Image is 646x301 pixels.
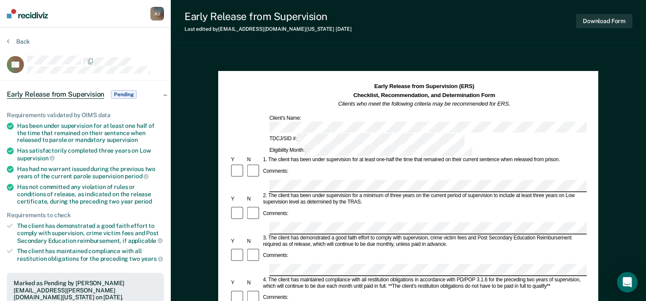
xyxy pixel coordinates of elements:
div: Requirements to check [7,212,164,219]
span: period [125,173,149,180]
div: Has not committed any violation of rules or conditions of release, as indicated on the release ce... [17,183,164,205]
strong: Early Release from Supervision (ERS) [374,83,474,90]
div: Y [230,238,246,245]
div: Comments: [262,168,289,175]
div: N [246,280,262,286]
div: Comments: [262,295,289,301]
div: N [246,196,262,202]
div: 2. The client has been under supervision for a minimum of three years on the current period of su... [262,193,587,206]
div: The client has demonstrated a good faith effort to comply with supervision, crime victim fees and... [17,222,164,244]
div: Open Intercom Messenger [617,272,637,292]
div: N [246,157,262,164]
div: Comments: [262,253,289,259]
span: supervision [17,155,55,162]
div: Y [230,196,246,202]
div: 3. The client has demonstrated a good faith effort to comply with supervision, crime victim fees ... [262,235,587,248]
div: Has had no warrant issued during the previous two years of the current parole supervision [17,165,164,180]
span: Early Release from Supervision [7,90,104,99]
span: supervision [107,136,138,143]
div: Y [230,157,246,164]
div: Has satisfactorily completed three years on Low [17,147,164,162]
span: [DATE] [336,26,352,32]
button: Back [7,38,30,45]
div: Comments: [262,210,289,217]
span: Pending [111,90,137,99]
div: A J [150,7,164,21]
strong: Checklist, Recommendation, and Determination Form [354,92,495,98]
div: Eligibility Month: [268,145,474,156]
div: Has been under supervision for at least one half of the time that remained on their sentence when... [17,122,164,144]
span: period [134,198,152,205]
div: Requirements validated by OIMS data [7,112,164,119]
span: applicable [128,237,163,244]
button: AJ [150,7,164,21]
div: Y [230,280,246,286]
div: 4. The client has maintained compliance with all restitution obligations in accordance with PD/PO... [262,277,587,290]
div: TDCJ/SID #: [268,133,466,145]
div: Early Release from Supervision [184,10,352,23]
div: Last edited by [EMAIL_ADDRESS][DOMAIN_NAME][US_STATE] [184,26,352,32]
div: N [246,238,262,245]
div: The client has maintained compliance with all restitution obligations for the preceding two [17,248,164,262]
div: Marked as Pending by [PERSON_NAME][EMAIL_ADDRESS][PERSON_NAME][DOMAIN_NAME][US_STATE] on [DATE]. [14,280,157,301]
em: Clients who meet the following criteria may be recommended for ERS. [338,100,510,107]
img: Recidiviz [7,9,48,18]
button: Download Form [576,14,632,28]
div: 1. The client has been under supervision for at least one-half the time that remained on their cu... [262,157,587,164]
span: years [141,255,163,262]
